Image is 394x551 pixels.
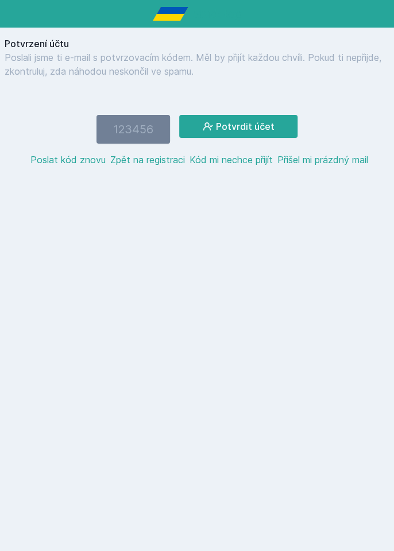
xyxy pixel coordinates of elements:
[5,51,389,78] p: Poslali jsme ti e-mail s potvrzovacím kódem. Měl by přijít každou chvíli. Pokud ti nepřijde, zkon...
[190,153,273,167] button: Kód mi nechce přijít
[96,115,170,144] input: 123456
[5,37,389,51] h1: Potvrzení účtu
[179,115,298,138] button: Potvrdit účet
[277,153,368,167] button: Přišel mi prázdný mail
[110,153,185,167] button: Zpět na registraci
[30,153,106,167] button: Poslat kód znovu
